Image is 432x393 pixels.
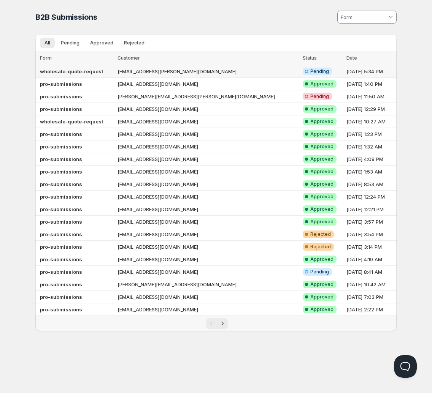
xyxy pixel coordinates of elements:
span: Approved [310,306,334,313]
span: Approved [310,131,334,137]
td: [EMAIL_ADDRESS][DOMAIN_NAME] [115,128,300,140]
span: Status [303,55,317,61]
td: [DATE] 3:57 PM [344,216,397,228]
b: pro-submissions [40,281,82,287]
td: [DATE] 7:03 PM [344,291,397,303]
span: Form [40,55,52,61]
b: wholesale-quote-request [40,68,103,74]
b: pro-submissions [40,194,82,200]
td: [EMAIL_ADDRESS][DOMAIN_NAME] [115,291,300,303]
span: All [44,40,50,46]
input: Form [340,11,387,23]
b: pro-submissions [40,294,82,300]
td: [EMAIL_ADDRESS][DOMAIN_NAME] [115,216,300,228]
b: pro-submissions [40,93,82,99]
b: pro-submissions [40,219,82,225]
td: [EMAIL_ADDRESS][DOMAIN_NAME] [115,266,300,278]
td: [EMAIL_ADDRESS][DOMAIN_NAME] [115,140,300,153]
td: [PERSON_NAME][EMAIL_ADDRESS][DOMAIN_NAME] [115,278,300,291]
td: [EMAIL_ADDRESS][DOMAIN_NAME] [115,115,300,128]
b: pro-submissions [40,156,82,162]
td: [DATE] 1:53 AM [344,166,397,178]
nav: Pagination [35,316,397,331]
span: Approved [310,169,334,175]
td: [DATE] 1:23 PM [344,128,397,140]
span: Pending [61,40,79,46]
td: [EMAIL_ADDRESS][DOMAIN_NAME] [115,203,300,216]
td: [DATE] 2:22 PM [344,303,397,316]
span: Approved [310,206,334,212]
td: [EMAIL_ADDRESS][DOMAIN_NAME] [115,253,300,266]
span: Approved [310,106,334,112]
span: Approved [310,144,334,150]
td: [DATE] 3:14 PM [344,241,397,253]
b: pro-submissions [40,131,82,137]
span: Approved [310,281,334,287]
span: Pending [310,269,329,275]
span: Approved [310,294,334,300]
td: [DATE] 1:40 PM [344,78,397,90]
span: Approved [90,40,113,46]
span: Approved [310,81,334,87]
iframe: Help Scout Beacon - Open [394,355,417,378]
span: Pending [310,93,329,99]
td: [DATE] 12:29 PM [344,103,397,115]
td: [DATE] 4:19 AM [344,253,397,266]
span: Customer [118,55,140,61]
td: [DATE] 10:42 AM [344,278,397,291]
td: [EMAIL_ADDRESS][DOMAIN_NAME] [115,241,300,253]
span: Rejected [310,244,331,250]
td: [DATE] 10:27 AM [344,115,397,128]
td: [DATE] 12:24 PM [344,191,397,203]
td: [DATE] 4:09 PM [344,153,397,166]
b: pro-submissions [40,106,82,112]
span: Date [346,55,357,61]
td: [EMAIL_ADDRESS][DOMAIN_NAME] [115,166,300,178]
td: [EMAIL_ADDRESS][DOMAIN_NAME] [115,178,300,191]
b: pro-submissions [40,231,82,237]
b: pro-submissions [40,144,82,150]
b: pro-submissions [40,269,82,275]
span: Approved [310,219,334,225]
span: Approved [310,156,334,162]
td: [DATE] 5:34 PM [344,65,397,78]
td: [EMAIL_ADDRESS][DOMAIN_NAME] [115,228,300,241]
b: pro-submissions [40,181,82,187]
td: [EMAIL_ADDRESS][DOMAIN_NAME] [115,303,300,316]
td: [DATE] 1:32 AM [344,140,397,153]
td: [DATE] 11:50 AM [344,90,397,103]
b: pro-submissions [40,206,82,212]
span: Pending [310,68,329,74]
td: [EMAIL_ADDRESS][DOMAIN_NAME] [115,103,300,115]
td: [EMAIL_ADDRESS][DOMAIN_NAME] [115,78,300,90]
td: [DATE] 3:54 PM [344,228,397,241]
td: [EMAIL_ADDRESS][DOMAIN_NAME] [115,153,300,166]
td: [DATE] 8:53 AM [344,178,397,191]
span: Approved [310,118,334,125]
b: pro-submissions [40,244,82,250]
td: [EMAIL_ADDRESS][DOMAIN_NAME] [115,191,300,203]
td: [EMAIL_ADDRESS][PERSON_NAME][DOMAIN_NAME] [115,65,300,78]
span: Approved [310,194,334,200]
span: Rejected [310,231,331,237]
b: pro-submissions [40,169,82,175]
span: Approved [310,181,334,187]
td: [DATE] 12:21 PM [344,203,397,216]
b: pro-submissions [40,306,82,313]
b: wholesale-quote-request [40,118,103,125]
span: B2B Submissions [35,13,97,22]
td: [PERSON_NAME][EMAIL_ADDRESS][PERSON_NAME][DOMAIN_NAME] [115,90,300,103]
span: Approved [310,256,334,262]
b: pro-submissions [40,81,82,87]
td: [DATE] 8:41 AM [344,266,397,278]
span: Rejected [124,40,145,46]
button: Next [217,318,228,329]
b: pro-submissions [40,256,82,262]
